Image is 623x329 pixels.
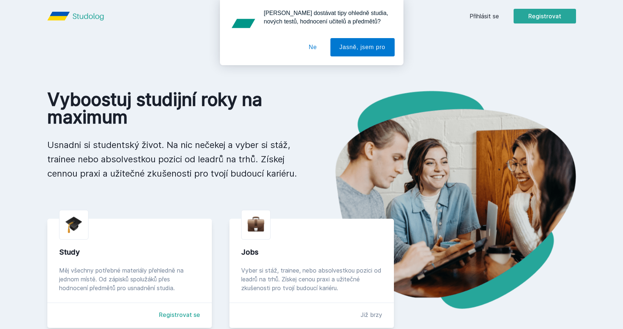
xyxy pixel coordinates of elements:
[159,310,200,319] a: Registrovat se
[241,247,382,257] div: Jobs
[247,215,264,233] img: briefcase.png
[330,38,395,56] button: Jasně, jsem pro
[47,138,300,181] p: Usnadni si studentský život. Na nic nečekej a vyber si stáž, trainee nebo absolvestkou pozici od ...
[47,91,300,126] h1: Vyboostuj studijní roky na maximum
[59,247,200,257] div: Study
[65,216,82,233] img: graduation-cap.png
[59,266,200,292] div: Měj všechny potřebné materiály přehledně na jednom místě. Od zápisků spolužáků přes hodnocení pře...
[361,310,382,319] div: Již brzy
[312,91,576,309] img: hero.png
[241,266,382,292] div: Vyber si stáž, trainee, nebo absolvestkou pozici od leadrů na trhů. Získej cenou praxi a užitečné...
[229,9,258,38] img: notification icon
[258,9,395,26] div: [PERSON_NAME] dostávat tipy ohledně studia, nových testů, hodnocení učitelů a předmětů?
[300,38,326,56] button: Ne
